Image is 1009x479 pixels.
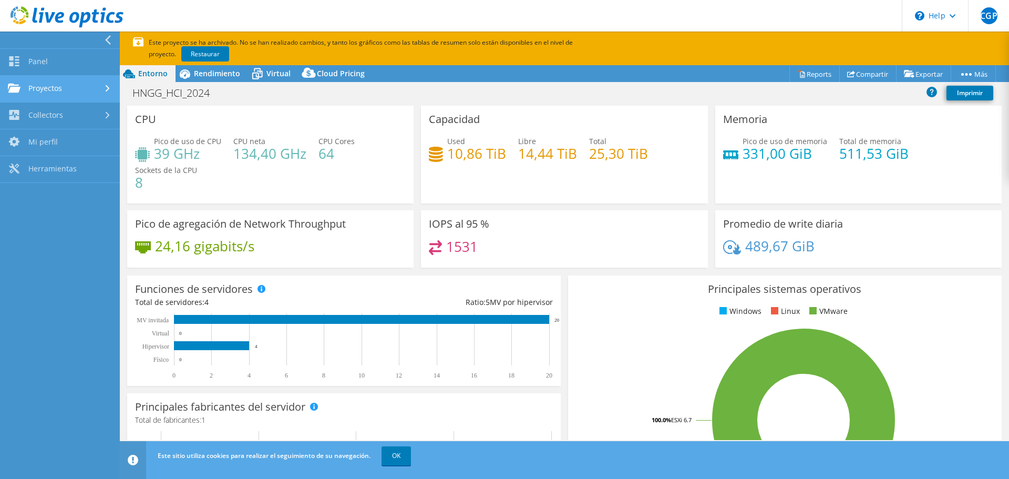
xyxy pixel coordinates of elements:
[743,148,827,159] h4: 331,00 GiB
[135,401,305,413] h3: Principales fabricantes del servidor
[210,372,213,379] text: 2
[135,177,197,188] h4: 8
[318,148,355,159] h4: 64
[233,136,265,146] span: CPU neta
[396,372,402,379] text: 12
[344,297,552,308] div: Ratio: MV por hipervisor
[652,416,671,424] tspan: 100.0%
[745,240,815,252] h4: 489,67 GiB
[201,415,205,425] span: 1
[266,68,291,78] span: Virtual
[135,297,344,308] div: Total de servidores:
[172,372,176,379] text: 0
[133,37,648,60] p: Este proyecto se ha archivado. No se han realizado cambios, y tanto los gráficos como las tablas ...
[471,372,477,379] text: 16
[155,240,254,252] h4: 24,16 gigabits/s
[138,68,168,78] span: Entorno
[839,148,909,159] h4: 511,53 GiB
[179,331,182,336] text: 0
[447,136,465,146] span: Used
[518,148,577,159] h4: 14,44 TiB
[434,372,440,379] text: 14
[518,136,536,146] span: Libre
[142,343,169,350] text: Hipervisor
[743,136,827,146] span: Pico de uso de memoria
[135,218,346,230] h3: Pico de agregación de Network Throughput
[839,66,897,82] a: Compartir
[486,297,490,307] span: 5
[233,148,306,159] h4: 134,40 GHz
[137,317,169,324] text: MV invitada
[135,165,197,175] span: Sockets de la CPU
[429,218,489,230] h3: IOPS al 95 %
[181,46,229,62] a: Restaurar
[589,136,606,146] span: Total
[508,372,514,379] text: 18
[789,66,840,82] a: Reports
[179,357,182,362] text: 0
[135,414,553,426] h4: Total de fabricantes:
[154,148,221,159] h4: 39 GHz
[135,114,156,125] h3: CPU
[896,66,951,82] a: Exportar
[285,372,288,379] text: 6
[152,330,170,337] text: Virtual
[981,7,997,24] span: CGP
[255,344,258,349] text: 4
[429,114,480,125] h3: Capacidad
[248,372,251,379] text: 4
[317,68,365,78] span: Cloud Pricing
[446,241,478,252] h4: 1531
[358,372,365,379] text: 10
[951,66,996,82] a: Más
[153,356,169,363] tspan: Físico
[194,68,240,78] span: Rendimiento
[204,297,209,307] span: 4
[135,283,253,295] h3: Funciones de servidores
[554,318,560,323] text: 20
[154,136,221,146] span: Pico de uso de CPU
[717,305,761,317] li: Windows
[768,305,800,317] li: Linux
[671,416,692,424] tspan: ESXi 6.7
[915,11,924,21] svg: \n
[807,305,848,317] li: VMware
[946,86,993,100] a: Imprimir
[128,87,226,99] h1: HNGG_HCI_2024
[546,372,552,379] text: 20
[723,218,843,230] h3: Promedio de write diaria
[322,372,325,379] text: 8
[839,136,901,146] span: Total de memoria
[589,148,648,159] h4: 25,30 TiB
[318,136,355,146] span: CPU Cores
[158,451,370,460] span: Este sitio utiliza cookies para realizar el seguimiento de su navegación.
[447,148,506,159] h4: 10,86 TiB
[576,283,994,295] h3: Principales sistemas operativos
[382,446,411,465] a: OK
[723,114,767,125] h3: Memoria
